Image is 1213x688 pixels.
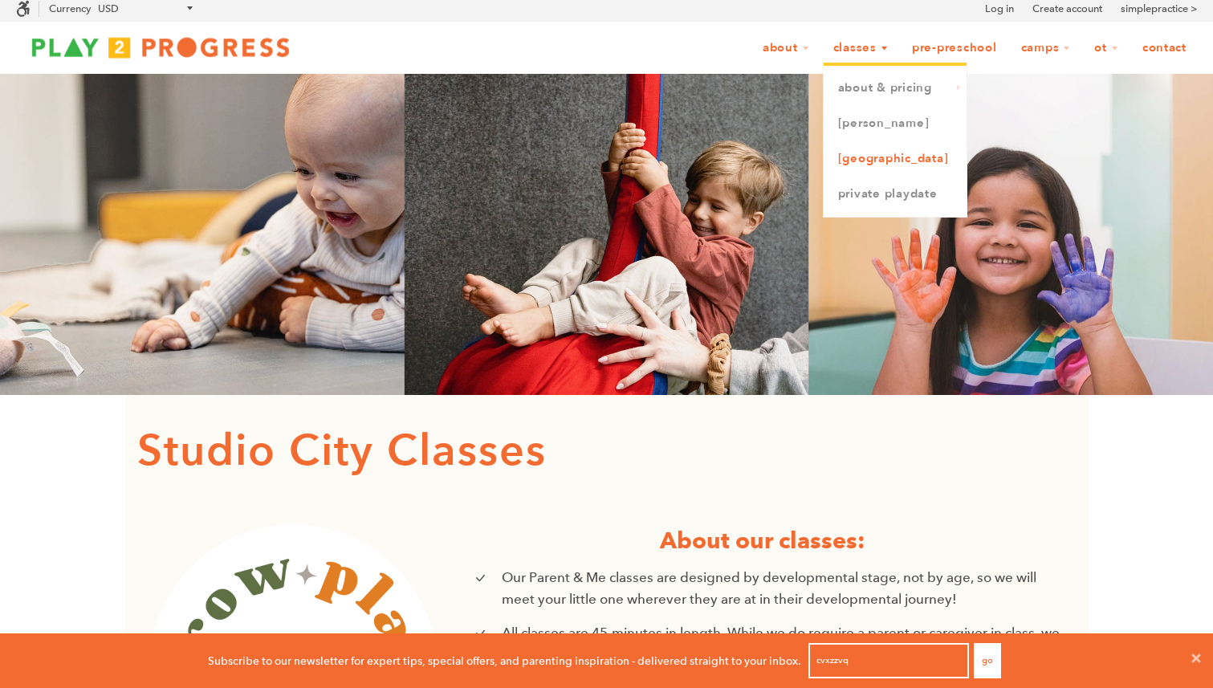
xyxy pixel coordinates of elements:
[16,31,305,63] img: Play2Progress logo
[1084,33,1129,63] a: OT
[1011,33,1081,63] a: Camps
[660,526,865,555] strong: About our classes:
[137,419,1077,484] h1: Studio City Classes
[824,177,967,212] a: Private Playdate
[808,643,969,678] input: email@example.com
[502,567,1064,610] p: Our Parent & Me classes are designed by developmental stage, not by age, so we will meet your lit...
[823,33,898,63] a: Classes
[902,33,1007,63] a: Pre-Preschool
[824,106,967,141] a: [PERSON_NAME]
[752,33,820,63] a: About
[1121,1,1197,17] a: simplepractice >
[502,622,1064,666] p: All classes are 45-minutes in length. While we do require a parent or caregiver in class, we ask ...
[208,652,801,670] p: Subscribe to our newsletter for expert tips, special offers, and parenting inspiration - delivere...
[974,643,1001,678] button: Go
[824,141,967,177] a: [GEOGRAPHIC_DATA]
[1032,1,1102,17] a: Create account
[1132,33,1197,63] a: Contact
[824,71,967,106] a: About & Pricing
[49,2,91,14] label: Currency
[985,1,1014,17] a: Log in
